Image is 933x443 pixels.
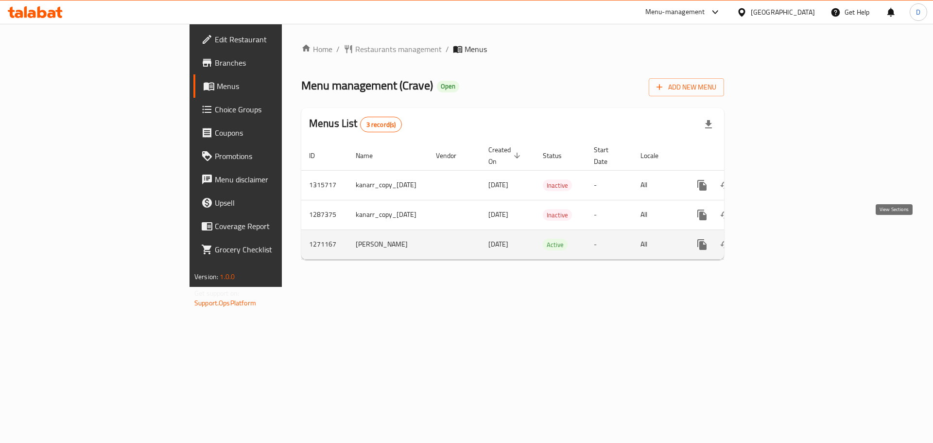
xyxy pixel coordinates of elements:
[193,98,346,121] a: Choice Groups
[215,127,338,139] span: Coupons
[633,200,683,230] td: All
[436,150,469,161] span: Vendor
[697,113,720,136] div: Export file
[193,51,346,74] a: Branches
[215,34,338,45] span: Edit Restaurant
[657,81,716,93] span: Add New Menu
[488,178,508,191] span: [DATE]
[193,214,346,238] a: Coverage Report
[344,43,442,55] a: Restaurants management
[633,230,683,259] td: All
[437,82,459,90] span: Open
[714,174,737,197] button: Change Status
[586,230,633,259] td: -
[594,144,621,167] span: Start Date
[488,208,508,221] span: [DATE]
[215,150,338,162] span: Promotions
[193,74,346,98] a: Menus
[193,121,346,144] a: Coupons
[916,7,920,18] span: D
[215,244,338,255] span: Grocery Checklist
[714,233,737,256] button: Change Status
[301,43,724,55] nav: breadcrumb
[488,238,508,250] span: [DATE]
[465,43,487,55] span: Menus
[194,297,256,309] a: Support.OpsPlatform
[691,203,714,227] button: more
[649,78,724,96] button: Add New Menu
[348,170,428,200] td: kanarr_copy_[DATE]
[543,239,568,250] span: Active
[194,287,239,300] span: Get support on:
[360,117,402,132] div: Total records count
[356,150,385,161] span: Name
[301,141,792,260] table: enhanced table
[640,150,671,161] span: Locale
[361,120,402,129] span: 3 record(s)
[215,220,338,232] span: Coverage Report
[348,230,428,259] td: [PERSON_NAME]
[193,28,346,51] a: Edit Restaurant
[309,150,328,161] span: ID
[543,179,572,191] div: Inactive
[194,270,218,283] span: Version:
[633,170,683,200] td: All
[645,6,705,18] div: Menu-management
[691,233,714,256] button: more
[355,43,442,55] span: Restaurants management
[683,141,792,171] th: Actions
[193,144,346,168] a: Promotions
[193,238,346,261] a: Grocery Checklist
[543,150,574,161] span: Status
[691,174,714,197] button: more
[215,197,338,209] span: Upsell
[309,116,402,132] h2: Menus List
[543,180,572,191] span: Inactive
[446,43,449,55] li: /
[543,210,572,221] span: Inactive
[193,191,346,214] a: Upsell
[301,74,433,96] span: Menu management ( Crave )
[586,200,633,230] td: -
[193,168,346,191] a: Menu disclaimer
[348,200,428,230] td: kanarr_copy_[DATE]
[220,270,235,283] span: 1.0.0
[215,57,338,69] span: Branches
[437,81,459,92] div: Open
[217,80,338,92] span: Menus
[215,174,338,185] span: Menu disclaimer
[215,104,338,115] span: Choice Groups
[714,203,737,227] button: Change Status
[488,144,523,167] span: Created On
[586,170,633,200] td: -
[751,7,815,18] div: [GEOGRAPHIC_DATA]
